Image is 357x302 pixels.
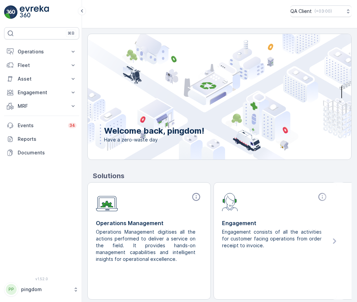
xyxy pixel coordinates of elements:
button: Asset [4,72,79,86]
img: logo [4,5,18,19]
img: city illustration [57,34,351,160]
p: Asset [18,75,66,82]
p: Operations Management digitises all the actions performed to deliver a service on the field. It p... [96,229,197,263]
button: PPpingdom [4,282,79,297]
a: Events34 [4,119,79,132]
p: pingdom [21,286,70,293]
img: module-icon [96,192,118,212]
p: Operations Management [96,219,202,227]
button: Fleet [4,58,79,72]
p: Solutions [93,171,352,181]
p: ( +03:00 ) [314,9,332,14]
p: Engagement [18,89,66,96]
p: Fleet [18,62,66,69]
p: QA Client [290,8,312,15]
button: Operations [4,45,79,58]
img: logo_light-DOdMpM7g.png [20,5,49,19]
p: Documents [18,149,76,156]
span: Have a zero-waste day [104,136,204,143]
span: v 1.52.0 [4,277,79,281]
button: QA Client(+03:00) [290,5,352,17]
button: MRF [4,99,79,113]
p: MRF [18,103,66,110]
p: Reports [18,136,76,142]
img: module-icon [222,192,238,211]
p: 34 [69,123,75,128]
p: Engagement [222,219,328,227]
p: Events [18,122,64,129]
a: Documents [4,146,79,160]
p: Operations [18,48,66,55]
p: Welcome back, pingdom! [104,125,204,136]
div: PP [6,284,17,295]
p: ⌘B [68,31,74,36]
a: Reports [4,132,79,146]
p: Engagement consists of all the activities for customer facing operations from order receipt to in... [222,229,323,249]
button: Engagement [4,86,79,99]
